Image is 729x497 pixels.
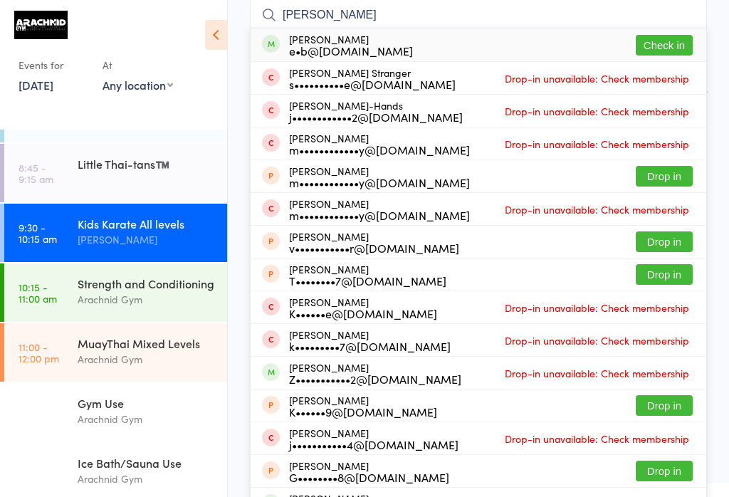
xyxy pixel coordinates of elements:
[289,177,470,188] div: m••••••••••••y@[DOMAIN_NAME]
[289,198,470,221] div: [PERSON_NAME]
[501,68,693,89] span: Drop-in unavailable: Check membership
[289,460,449,483] div: [PERSON_NAME]
[289,406,437,417] div: K••••••9@[DOMAIN_NAME]
[19,77,53,93] a: [DATE]
[501,297,693,318] span: Drop-in unavailable: Check membership
[501,330,693,351] span: Drop-in unavailable: Check membership
[501,428,693,449] span: Drop-in unavailable: Check membership
[289,340,451,352] div: k•••••••••7@[DOMAIN_NAME]
[78,395,215,411] div: Gym Use
[289,471,449,483] div: G••••••••8@[DOMAIN_NAME]
[78,291,215,308] div: Arachnid Gym
[78,231,215,248] div: [PERSON_NAME]
[19,162,53,184] time: 8:45 - 9:15 am
[78,471,215,487] div: Arachnid Gym
[289,427,458,450] div: [PERSON_NAME]
[289,132,470,155] div: [PERSON_NAME]
[78,335,215,351] div: MuayThai Mixed Levels
[289,45,413,56] div: e•b@[DOMAIN_NAME]
[78,156,215,172] div: Little Thai-tans™️
[78,411,215,427] div: Arachnid Gym
[289,231,459,253] div: [PERSON_NAME]
[289,67,456,90] div: [PERSON_NAME] Stranger
[289,78,456,90] div: s••••••••••e@[DOMAIN_NAME]
[19,341,59,364] time: 11:00 - 12:00 pm
[289,308,437,319] div: K••••••e@[DOMAIN_NAME]
[501,100,693,122] span: Drop-in unavailable: Check membership
[78,216,215,231] div: Kids Karate All levels
[19,401,54,424] time: 12:00 - 1:00 pm
[19,461,60,483] time: 9:00 - 10:00 pm
[4,323,227,382] a: 11:00 -12:00 pmMuayThai Mixed LevelsArachnid Gym
[501,133,693,155] span: Drop-in unavailable: Check membership
[289,329,451,352] div: [PERSON_NAME]
[289,242,459,253] div: v•••••••••••r@[DOMAIN_NAME]
[289,394,437,417] div: [PERSON_NAME]
[636,231,693,252] button: Drop in
[289,275,446,286] div: T••••••••7@[DOMAIN_NAME]
[289,100,463,122] div: [PERSON_NAME]-Hands
[501,199,693,220] span: Drop-in unavailable: Check membership
[14,11,68,39] img: Arachnid Gym
[636,35,693,56] button: Check in
[289,296,437,319] div: [PERSON_NAME]
[289,439,458,450] div: j•••••••••••4@[DOMAIN_NAME]
[289,33,413,56] div: [PERSON_NAME]
[636,395,693,416] button: Drop in
[636,264,693,285] button: Drop in
[4,144,227,202] a: 8:45 -9:15 amLittle Thai-tans™️
[103,77,173,93] div: Any location
[289,144,470,155] div: m••••••••••••y@[DOMAIN_NAME]
[289,165,470,188] div: [PERSON_NAME]
[19,221,57,244] time: 9:30 - 10:15 am
[4,383,227,441] a: 12:00 -1:00 pmGym UseArachnid Gym
[19,53,88,77] div: Events for
[289,263,446,286] div: [PERSON_NAME]
[289,373,461,384] div: Z•••••••••••2@[DOMAIN_NAME]
[78,276,215,291] div: Strength and Conditioning
[289,209,470,221] div: m••••••••••••y@[DOMAIN_NAME]
[78,351,215,367] div: Arachnid Gym
[636,166,693,187] button: Drop in
[289,362,461,384] div: [PERSON_NAME]
[4,204,227,262] a: 9:30 -10:15 amKids Karate All levels[PERSON_NAME]
[4,263,227,322] a: 10:15 -11:00 amStrength and ConditioningArachnid Gym
[636,461,693,481] button: Drop in
[501,362,693,384] span: Drop-in unavailable: Check membership
[289,111,463,122] div: j••••••••••••2@[DOMAIN_NAME]
[103,53,173,77] div: At
[78,455,215,471] div: Ice Bath/Sauna Use
[19,281,57,304] time: 10:15 - 11:00 am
